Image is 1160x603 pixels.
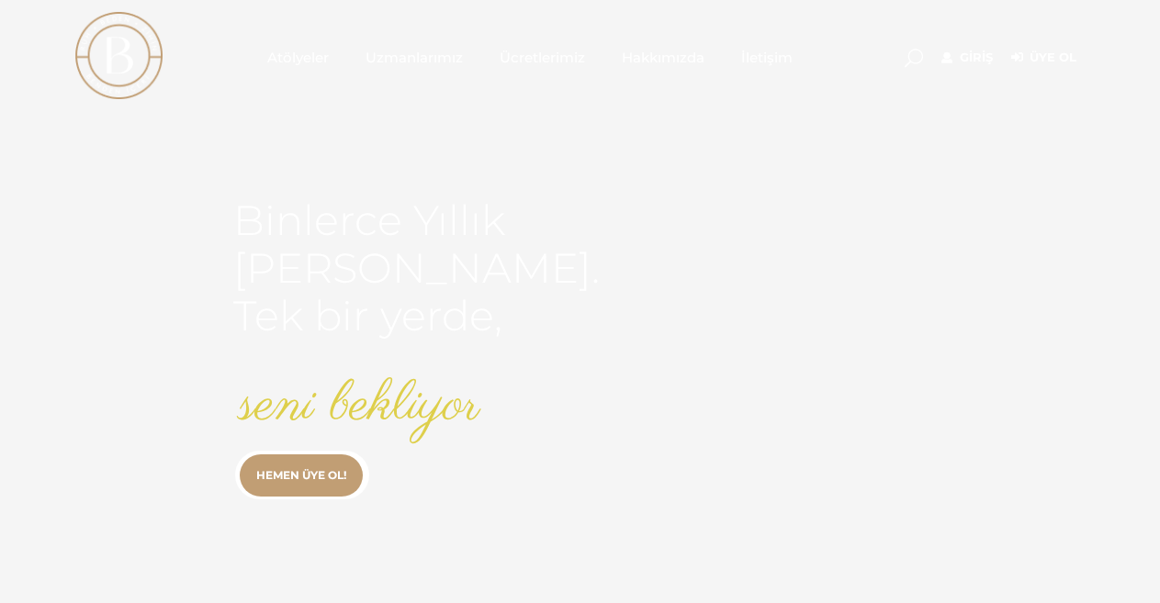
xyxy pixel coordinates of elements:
rs-layer: Binlerce Yıllık [PERSON_NAME]. Tek bir yerde, [233,196,600,340]
span: Ücretlerimiz [500,47,585,68]
a: Ücretlerimiz [481,11,603,103]
span: İletişim [741,47,793,68]
a: Hakkımızda [603,11,723,103]
span: Hakkımızda [622,47,704,68]
a: İletişim [723,11,811,103]
rs-layer: seni bekliyor [240,374,480,436]
a: Uzmanlarımız [347,11,481,103]
span: Atölyeler [267,47,329,68]
a: Üye Ol [1011,47,1076,69]
img: light logo [75,12,163,99]
a: Giriş [941,47,993,69]
span: Uzmanlarımız [366,47,463,68]
a: HEMEN ÜYE OL! [240,454,363,497]
a: Atölyeler [249,11,347,103]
